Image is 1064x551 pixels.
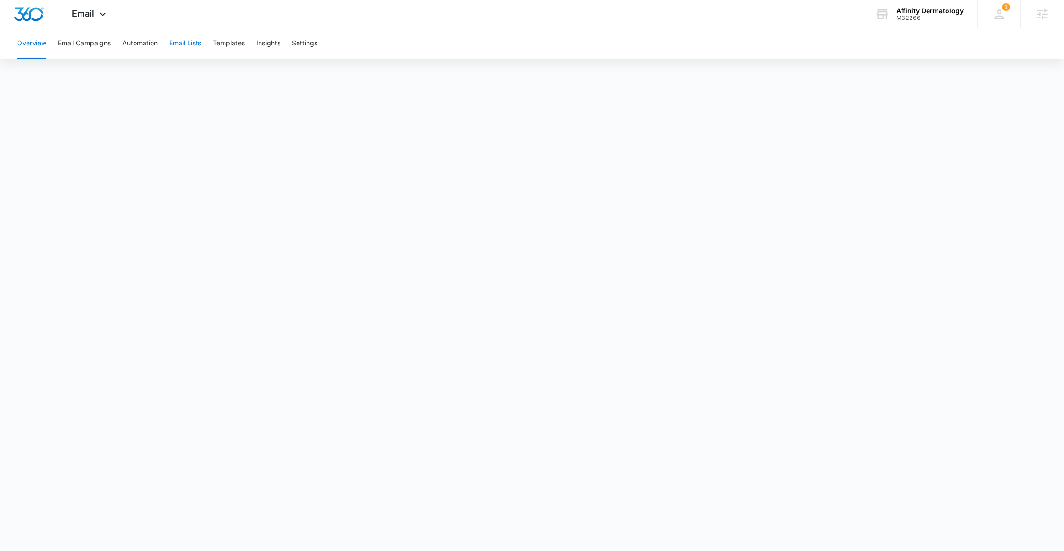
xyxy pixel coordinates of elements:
[72,9,95,18] span: Email
[1002,3,1010,11] span: 1
[897,15,964,21] div: account id
[292,28,317,59] button: Settings
[256,28,280,59] button: Insights
[897,7,964,15] div: account name
[122,28,158,59] button: Automation
[17,28,46,59] button: Overview
[213,28,245,59] button: Templates
[169,28,201,59] button: Email Lists
[1002,3,1010,11] div: notifications count
[58,28,111,59] button: Email Campaigns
